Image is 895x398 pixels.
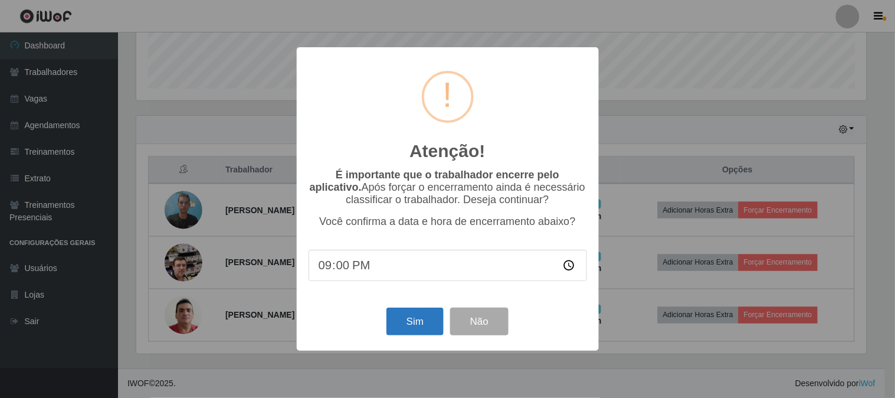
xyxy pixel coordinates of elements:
[409,141,485,162] h2: Atenção!
[309,216,587,228] p: Você confirma a data e hora de encerramento abaixo?
[309,169,587,206] p: Após forçar o encerramento ainda é necessário classificar o trabalhador. Deseja continuar?
[310,169,559,193] b: É importante que o trabalhador encerre pelo aplicativo.
[450,308,509,335] button: Não
[386,308,444,335] button: Sim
